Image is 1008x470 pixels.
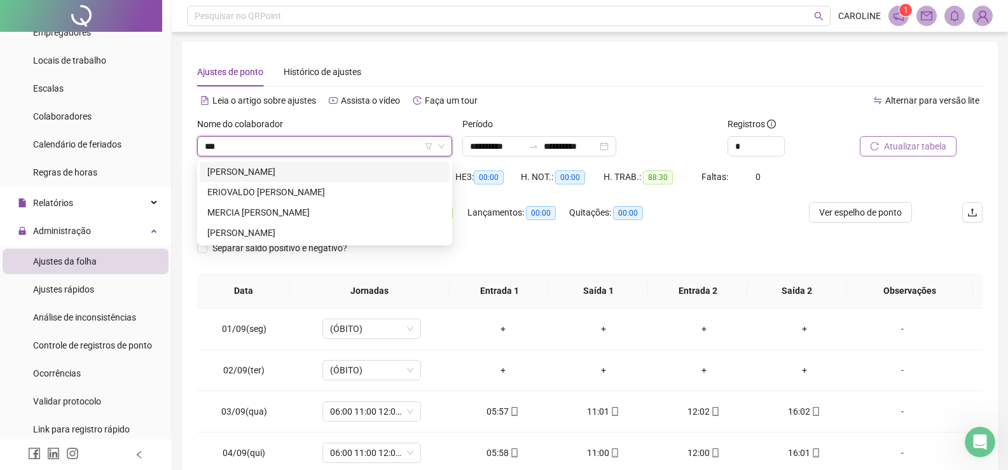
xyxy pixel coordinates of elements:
[330,402,413,421] span: 06:00 11:00 12:00 16:00
[893,10,904,22] span: notification
[18,198,27,207] span: file
[212,95,316,106] span: Leia o artigo sobre ajustes
[47,447,60,460] span: linkedin
[200,96,209,105] span: file-text
[609,448,619,457] span: mobile
[33,284,94,294] span: Ajustes rápidos
[613,206,643,220] span: 00:00
[563,363,644,377] div: +
[450,273,549,308] th: Entrada 1
[207,205,442,219] div: MERCIA [PERSON_NAME]
[710,407,720,416] span: mobile
[330,443,413,462] span: 06:00 11:00 12:00 16:00
[810,448,820,457] span: mobile
[33,226,91,236] span: Administração
[33,256,97,266] span: Ajustes da folha
[865,446,940,460] div: -
[563,404,644,418] div: 11:01
[200,162,450,182] div: ALESSANDRO DA COSTA ROMERO
[810,407,820,416] span: mobile
[701,172,730,182] span: Faltas:
[18,226,27,235] span: lock
[463,322,543,336] div: +
[33,111,92,121] span: Colaboradores
[967,207,977,218] span: upload
[329,96,338,105] span: youtube
[33,83,64,93] span: Escalas
[413,96,422,105] span: history
[563,446,644,460] div: 11:00
[809,202,912,223] button: Ver espelho de ponto
[973,6,992,25] img: 89421
[223,448,265,458] span: 04/09(qui)
[860,136,956,156] button: Atualizar tabela
[425,95,478,106] span: Faça um tour
[33,424,130,434] span: Link para registro rápido
[873,96,882,105] span: swap
[197,67,263,77] span: Ajustes de ponto
[467,205,569,220] div: Lançamentos:
[200,202,450,223] div: MERCIA PINHEIRO DOS SANTOS
[569,205,667,220] div: Quitações:
[33,55,106,66] span: Locais de trabalho
[884,139,946,153] span: Atualizar tabela
[949,10,960,22] span: bell
[838,9,881,23] span: CAROLINE
[643,170,673,184] span: 88:30
[330,361,413,380] span: (ÓBITO)
[223,365,265,375] span: 02/09(ter)
[341,95,400,106] span: Assista o vídeo
[885,95,979,106] span: Alternar para versão lite
[221,406,267,417] span: 03/09(qua)
[555,170,585,184] span: 00:00
[767,120,776,128] span: info-circle
[604,170,701,184] div: H. TRAB.:
[865,363,940,377] div: -
[197,273,290,308] th: Data
[33,139,121,149] span: Calendário de feriados
[819,205,902,219] span: Ver espelho de ponto
[899,4,912,17] sup: 1
[526,206,556,220] span: 00:00
[857,284,963,298] span: Observações
[870,142,879,151] span: reload
[66,447,79,460] span: instagram
[764,363,845,377] div: +
[965,427,995,457] iframe: Intercom live chat
[438,142,445,150] span: down
[648,273,747,308] th: Entrada 2
[664,404,744,418] div: 12:02
[764,322,845,336] div: +
[33,198,73,208] span: Relatórios
[33,312,136,322] span: Análise de inconsistências
[664,446,744,460] div: 12:00
[197,117,291,131] label: Nome do colaborador
[33,27,91,38] span: Empregadores
[33,167,97,177] span: Regras de horas
[563,322,644,336] div: +
[474,170,504,184] span: 00:00
[207,185,442,199] div: ERIOVALDO [PERSON_NAME]
[528,141,539,151] span: swap-right
[200,223,450,243] div: WILLYAN RICARDO DA COSTA ROMERO
[764,404,845,418] div: 16:02
[463,404,543,418] div: 05:57
[710,448,720,457] span: mobile
[865,322,940,336] div: -
[463,363,543,377] div: +
[200,182,450,202] div: ERIOVALDO EMERSON DA COSTA
[728,117,776,131] span: Registros
[284,67,361,77] span: Histórico de ajustes
[290,273,450,308] th: Jornadas
[664,363,744,377] div: +
[463,446,543,460] div: 05:58
[528,141,539,151] span: to
[846,273,973,308] th: Observações
[747,273,846,308] th: Saída 2
[222,324,266,334] span: 01/09(seg)
[455,170,521,184] div: HE 3:
[462,117,501,131] label: Período
[509,407,519,416] span: mobile
[549,273,648,308] th: Saída 1
[521,170,604,184] div: H. NOT.:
